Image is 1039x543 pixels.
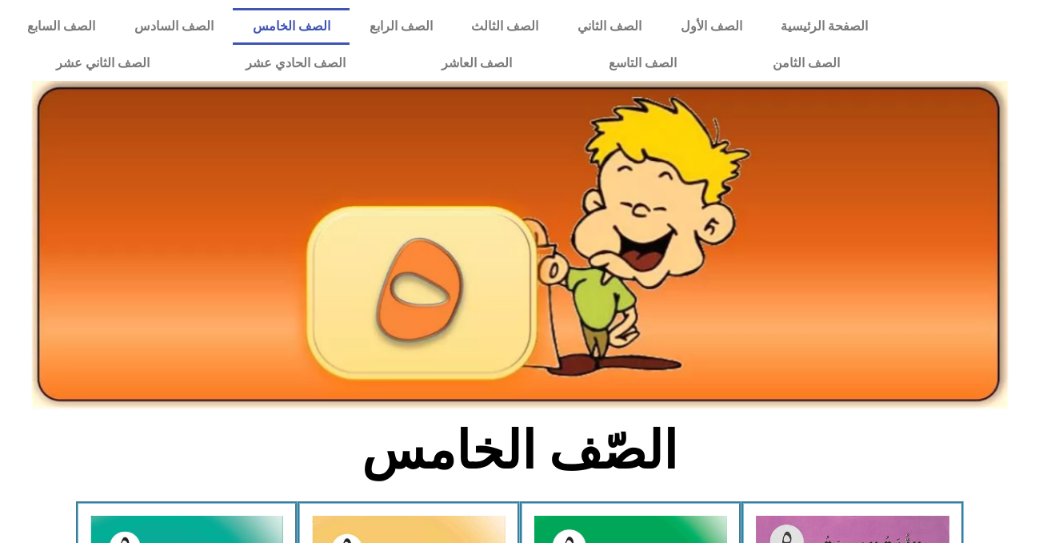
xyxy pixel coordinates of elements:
[394,45,560,82] a: الصف العاشر
[661,8,761,45] a: الصف الأول
[8,45,198,82] a: الصف الثاني عشر
[115,8,234,45] a: الصف السادس
[350,8,452,45] a: الصف الرابع
[255,420,784,482] h2: الصّف الخامس
[8,8,115,45] a: الصف السابع
[452,8,558,45] a: الصف الثالث
[198,45,394,82] a: الصف الحادي عشر
[560,45,724,82] a: الصف التاسع
[233,8,350,45] a: الصف الخامس
[761,8,888,45] a: الصفحة الرئيسية
[725,45,888,82] a: الصف الثامن
[558,8,661,45] a: الصف الثاني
